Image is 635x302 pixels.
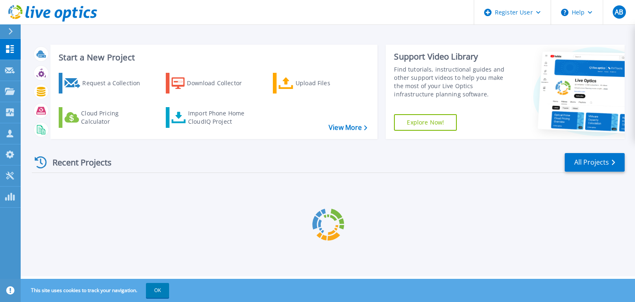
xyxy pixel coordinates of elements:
[32,152,123,173] div: Recent Projects
[59,73,151,93] a: Request a Collection
[82,75,148,91] div: Request a Collection
[329,124,367,132] a: View More
[187,75,253,91] div: Download Collector
[146,283,169,298] button: OK
[394,114,457,131] a: Explore Now!
[59,53,367,62] h3: Start a New Project
[23,283,169,298] span: This site uses cookies to track your navigation.
[565,153,625,172] a: All Projects
[273,73,365,93] a: Upload Files
[59,107,151,128] a: Cloud Pricing Calculator
[166,73,258,93] a: Download Collector
[188,109,253,126] div: Import Phone Home CloudIQ Project
[296,75,362,91] div: Upload Files
[394,51,514,62] div: Support Video Library
[81,109,147,126] div: Cloud Pricing Calculator
[615,9,623,15] span: AB
[394,65,514,98] div: Find tutorials, instructional guides and other support videos to help you make the most of your L...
